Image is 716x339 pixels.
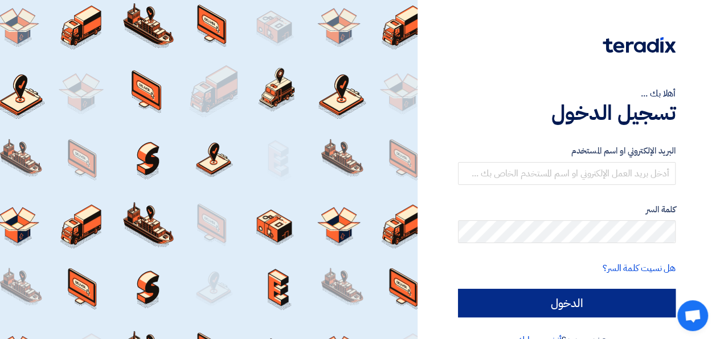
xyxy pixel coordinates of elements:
[458,100,676,126] h1: تسجيل الدخول
[603,261,676,275] a: هل نسيت كلمة السر؟
[458,87,676,100] div: أهلا بك ...
[458,203,676,216] label: كلمة السر
[458,144,676,158] label: البريد الإلكتروني او اسم المستخدم
[458,289,676,317] input: الدخول
[603,37,676,53] img: Teradix logo
[458,162,676,185] input: أدخل بريد العمل الإلكتروني او اسم المستخدم الخاص بك ...
[677,300,708,331] div: Open chat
